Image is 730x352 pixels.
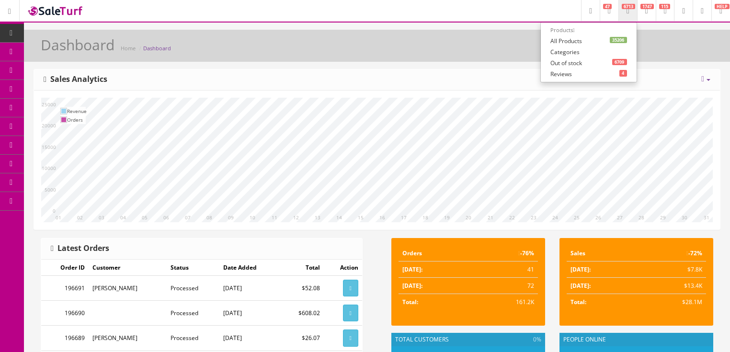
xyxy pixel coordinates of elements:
td: 196690 [41,301,89,326]
a: Home [121,45,136,52]
td: $7.8K [637,261,707,278]
a: 6709Out of stock [541,57,637,68]
td: [DATE] [219,301,280,326]
td: $28.1M [637,294,707,310]
td: Processed [167,326,219,351]
div: People Online [559,333,713,346]
td: Processed [167,276,219,301]
a: Categories [541,46,637,57]
span: 47 [603,4,612,9]
span: 6709 [612,59,627,65]
strong: [DATE]: [402,282,422,290]
strong: [DATE]: [402,265,422,273]
span: 0% [533,335,541,344]
td: -72% [637,245,707,261]
strong: [DATE]: [570,282,591,290]
span: 35206 [610,37,627,43]
strong: Total: [402,298,418,306]
td: Customer [89,260,167,276]
td: 196689 [41,326,89,351]
td: Action [324,260,362,276]
td: $26.07 [281,326,324,351]
h3: Latest Orders [51,244,109,253]
td: $13.4K [637,278,707,294]
span: 4 [619,70,627,76]
h3: Sales Analytics [44,75,107,84]
td: [DATE] [219,276,280,301]
div: Total Customers [391,333,545,346]
span: 6713 [622,4,635,9]
td: Sales [567,245,637,261]
span: 115 [659,4,670,9]
td: 161.2K [471,294,538,310]
td: 41 [471,261,538,278]
td: -76% [471,245,538,261]
li: Products [541,25,637,35]
a: Dashboard [143,45,171,52]
h1: Dashboard [41,37,114,53]
strong: [DATE]: [570,265,591,273]
span: HELP [715,4,730,9]
span: 1747 [640,4,654,9]
a: 35206All Products [541,35,637,46]
td: $608.02 [281,301,324,326]
td: 72 [471,278,538,294]
td: Order ID [41,260,89,276]
strong: Total: [570,298,586,306]
a: 4Reviews [541,68,637,79]
td: [DATE] [219,326,280,351]
td: Processed [167,301,219,326]
img: SaleTurf [27,4,84,17]
td: Status [167,260,219,276]
td: Orders [399,245,471,261]
td: Date Added [219,260,280,276]
td: $52.08 [281,276,324,301]
td: Orders [67,115,87,124]
td: Total [281,260,324,276]
td: 196691 [41,276,89,301]
td: Revenue [67,107,87,115]
td: [PERSON_NAME] [89,276,167,301]
td: [PERSON_NAME] [89,326,167,351]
